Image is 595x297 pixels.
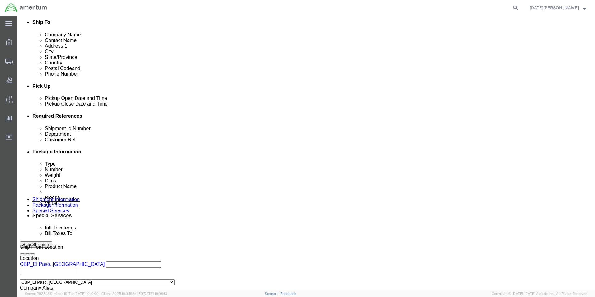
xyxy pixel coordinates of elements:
[530,4,579,11] span: Noel Arrieta
[74,292,99,295] span: [DATE] 10:10:00
[529,4,586,12] button: [DATE][PERSON_NAME]
[280,292,296,295] a: Feedback
[143,292,167,295] span: [DATE] 10:06:13
[25,292,99,295] span: Server: 2025.18.0-a0edd1917ac
[492,291,588,296] span: Copyright © [DATE]-[DATE] Agistix Inc., All Rights Reserved
[4,3,47,12] img: logo
[17,16,595,290] iframe: FS Legacy Container
[265,292,280,295] a: Support
[101,292,167,295] span: Client: 2025.18.0-198a450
